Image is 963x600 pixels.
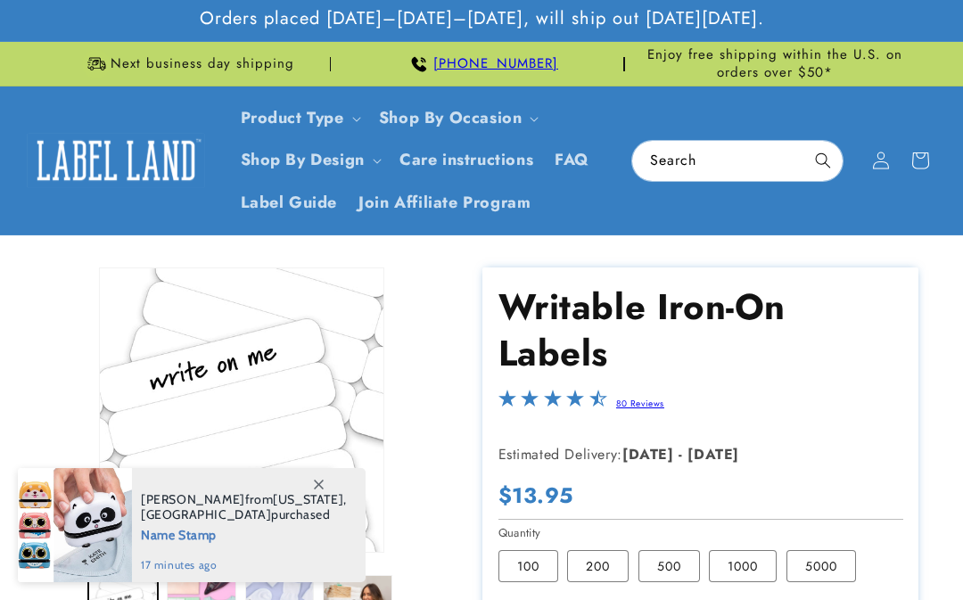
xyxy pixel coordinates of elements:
a: Product Type [241,106,344,129]
span: Join Affiliate Program [358,193,531,213]
div: Announcement [45,42,331,86]
legend: Quantity [498,524,543,542]
a: FAQ [544,139,600,181]
span: [GEOGRAPHIC_DATA] [141,506,271,522]
img: Label Land [27,133,205,188]
a: 80 Reviews [616,397,664,410]
button: Search [803,141,843,180]
summary: Product Type [230,97,368,139]
div: Announcement [338,42,624,86]
p: Estimated Delivery: [498,442,903,468]
iframe: Gorgias live chat messenger [780,523,945,582]
span: FAQ [555,150,589,170]
span: $13.95 [498,481,574,509]
label: 200 [567,550,629,582]
div: Announcement [632,42,918,86]
a: [PHONE_NUMBER] [433,53,558,73]
span: [US_STATE] [273,491,343,507]
span: [PERSON_NAME] [141,491,245,507]
strong: [DATE] [687,444,739,464]
label: 1000 [709,550,777,582]
span: from , purchased [141,492,347,522]
span: 4.3-star overall rating [498,394,607,415]
h1: Writable Iron-On Labels [498,284,903,376]
span: Enjoy free shipping within the U.S. on orders over $50* [632,46,918,81]
a: Label Land [21,126,212,194]
span: Orders placed [DATE]–[DATE]–[DATE], will ship out [DATE][DATE]. [200,7,764,30]
a: Join Affiliate Program [348,182,541,224]
span: Shop By Occasion [379,108,523,128]
strong: - [679,444,683,464]
summary: Shop By Occasion [368,97,547,139]
strong: [DATE] [622,444,674,464]
label: 100 [498,550,558,582]
span: Label Guide [241,193,338,213]
label: 500 [638,550,700,582]
a: Care instructions [389,139,544,181]
a: Shop By Design [241,148,365,171]
span: Care instructions [399,150,533,170]
span: Next business day shipping [111,55,294,73]
a: Label Guide [230,182,349,224]
summary: Shop By Design [230,139,389,181]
